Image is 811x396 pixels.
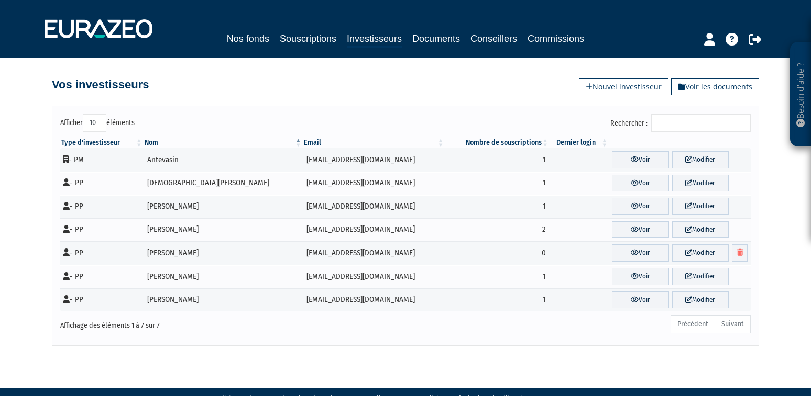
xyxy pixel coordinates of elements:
td: [EMAIL_ADDRESS][DOMAIN_NAME] [303,288,445,312]
td: [PERSON_NAME] [144,241,303,265]
a: Voir [612,151,668,168]
td: 1 [445,148,550,172]
td: 1 [445,265,550,288]
td: Antevasin [144,148,303,172]
a: Modifier [672,291,729,309]
td: 1 [445,288,550,312]
a: Investisseurs [347,31,402,48]
a: Voir les documents [671,78,759,95]
h4: Vos investisseurs [52,78,149,91]
div: Affichage des éléments 1 à 7 sur 7 [60,314,339,331]
a: Voir [612,175,668,192]
a: Nouvel investisseur [579,78,668,95]
td: [PERSON_NAME] [144,218,303,242]
a: Voir [612,244,668,262]
select: Afficheréléments [83,114,106,132]
th: Nombre de souscriptions : activer pour trier la colonne par ordre croissant [445,138,550,148]
td: - PP [60,172,144,195]
th: Type d'investisseur : activer pour trier la colonne par ordre croissant [60,138,144,148]
th: Email : activer pour trier la colonne par ordre croissant [303,138,445,148]
a: Modifier [672,151,729,168]
a: Souscriptions [280,31,336,46]
td: - PP [60,241,144,265]
a: Voir [612,268,668,285]
a: Nos fonds [227,31,269,46]
p: Besoin d'aide ? [795,48,807,142]
td: [EMAIL_ADDRESS][DOMAIN_NAME] [303,195,445,218]
a: Documents [412,31,460,46]
a: Voir [612,221,668,239]
a: Voir [612,291,668,309]
a: Modifier [672,175,729,192]
td: - PM [60,148,144,172]
td: [EMAIL_ADDRESS][DOMAIN_NAME] [303,148,445,172]
a: Modifier [672,244,729,262]
td: 1 [445,195,550,218]
td: 2 [445,218,550,242]
input: Rechercher : [651,114,751,132]
a: Modifier [672,198,729,215]
td: 1 [445,172,550,195]
a: Modifier [672,221,729,239]
a: Conseillers [470,31,517,46]
td: [PERSON_NAME] [144,195,303,218]
td: - PP [60,265,144,288]
th: Nom : activer pour trier la colonne par ordre d&eacute;croissant [144,138,303,148]
a: Modifier [672,268,729,285]
td: [EMAIL_ADDRESS][DOMAIN_NAME] [303,265,445,288]
label: Afficher éléments [60,114,135,132]
td: [PERSON_NAME] [144,265,303,288]
th: Dernier login : activer pour trier la colonne par ordre croissant [550,138,609,148]
td: 0 [445,241,550,265]
td: [EMAIL_ADDRESS][DOMAIN_NAME] [303,241,445,265]
a: Commissions [528,31,584,46]
td: - PP [60,288,144,312]
td: [EMAIL_ADDRESS][DOMAIN_NAME] [303,218,445,242]
a: Supprimer [732,244,748,262]
td: [DEMOGRAPHIC_DATA][PERSON_NAME] [144,172,303,195]
td: - PP [60,195,144,218]
td: [PERSON_NAME] [144,288,303,312]
a: Voir [612,198,668,215]
td: - PP [60,218,144,242]
th: &nbsp; [609,138,751,148]
td: [EMAIL_ADDRESS][DOMAIN_NAME] [303,172,445,195]
label: Rechercher : [610,114,751,132]
img: 1732889491-logotype_eurazeo_blanc_rvb.png [45,19,152,38]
